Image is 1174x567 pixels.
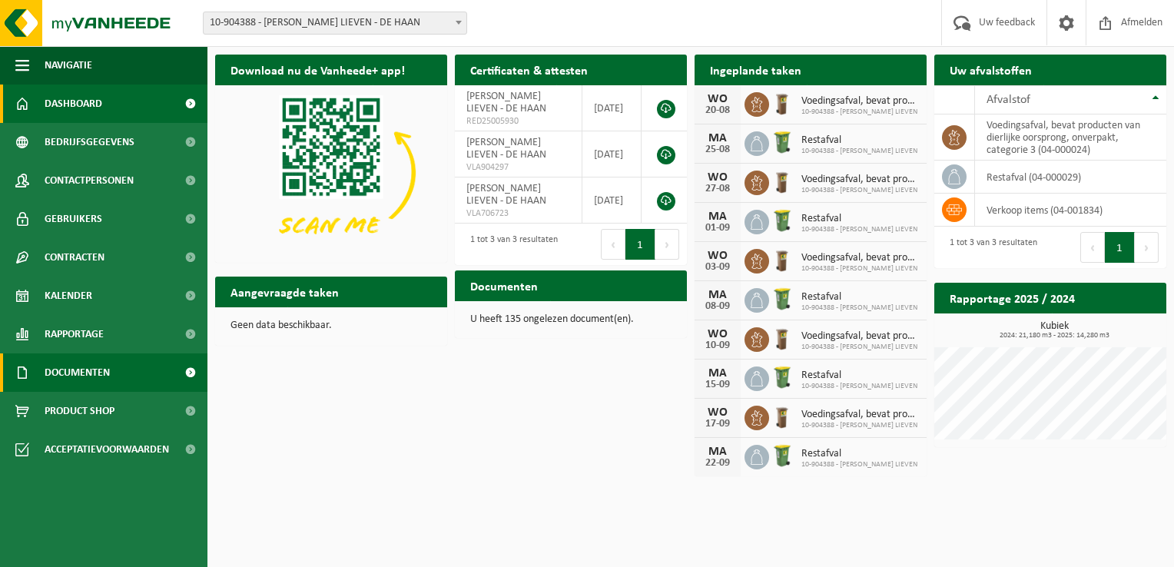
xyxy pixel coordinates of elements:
span: [PERSON_NAME] LIEVEN - DE HAAN [466,183,546,207]
span: Restafval [801,370,917,382]
span: VLA706723 [466,207,570,220]
h2: Uw afvalstoffen [934,55,1047,85]
h2: Certificaten & attesten [455,55,603,85]
span: Voedingsafval, bevat producten van dierlijke oorsprong, onverpakt, categorie 3 [801,174,919,186]
button: 1 [1105,232,1135,263]
div: WO [702,171,733,184]
h2: Download nu de Vanheede+ app! [215,55,420,85]
button: 1 [625,229,655,260]
img: WB-0240-HPE-GN-51 [769,286,795,312]
span: 10-904388 - [PERSON_NAME] LIEVEN [801,186,919,195]
span: [PERSON_NAME] LIEVEN - DE HAAN [466,137,546,161]
span: 10-904388 - [PERSON_NAME] LIEVEN [801,225,917,234]
td: [DATE] [582,177,642,224]
span: RED25005930 [466,115,570,128]
div: 17-09 [702,419,733,429]
div: WO [702,328,733,340]
h2: Rapportage 2025 / 2024 [934,283,1090,313]
img: WB-0240-HPE-GN-51 [769,443,795,469]
span: Voedingsafval, bevat producten van dierlijke oorsprong, onverpakt, categorie 3 [801,409,919,421]
button: Previous [1080,232,1105,263]
div: MA [702,367,733,380]
div: MA [702,132,733,144]
span: Voedingsafval, bevat producten van dierlijke oorsprong, onverpakt, categorie 3 [801,95,919,108]
div: 27-08 [702,184,733,194]
div: 1 tot 3 van 3 resultaten [463,227,558,261]
span: Dashboard [45,85,102,123]
div: 03-09 [702,262,733,273]
div: 25-08 [702,144,733,155]
img: WB-0140-HPE-BN-01 [769,403,795,429]
span: Restafval [801,134,917,147]
td: [DATE] [582,131,642,177]
span: 10-904388 - [PERSON_NAME] LIEVEN [801,108,919,117]
span: Voedingsafval, bevat producten van dierlijke oorsprong, onverpakt, categorie 3 [801,252,919,264]
span: Afvalstof [987,94,1030,106]
a: Bekijk rapportage [1052,313,1165,343]
img: WB-0140-HPE-BN-01 [769,247,795,273]
div: 1 tot 3 van 3 resultaten [942,230,1037,264]
button: Previous [601,229,625,260]
span: 10-904388 - CASANOVA - ELEWAUT LIEVEN - DE HAAN [204,12,466,34]
span: Voedingsafval, bevat producten van dierlijke oorsprong, onverpakt, categorie 3 [801,330,919,343]
td: restafval (04-000029) [975,161,1166,194]
span: Product Shop [45,392,114,430]
span: Gebruikers [45,200,102,238]
span: Acceptatievoorwaarden [45,430,169,469]
div: WO [702,250,733,262]
span: Contracten [45,238,104,277]
h2: Aangevraagde taken [215,277,354,307]
span: Rapportage [45,315,104,353]
div: 08-09 [702,301,733,312]
div: 22-09 [702,458,733,469]
span: VLA904297 [466,161,570,174]
img: WB-0140-HPE-BN-01 [769,90,795,116]
p: U heeft 135 ongelezen document(en). [470,314,672,325]
span: Navigatie [45,46,92,85]
span: 10-904388 - [PERSON_NAME] LIEVEN [801,343,919,352]
span: 10-904388 - [PERSON_NAME] LIEVEN [801,460,917,469]
div: WO [702,406,733,419]
button: Next [1135,232,1159,263]
span: Contactpersonen [45,161,134,200]
span: Restafval [801,448,917,460]
span: 10-904388 - [PERSON_NAME] LIEVEN [801,421,919,430]
span: Restafval [801,291,917,303]
h2: Ingeplande taken [695,55,817,85]
div: MA [702,289,733,301]
td: verkoop items (04-001834) [975,194,1166,227]
td: voedingsafval, bevat producten van dierlijke oorsprong, onverpakt, categorie 3 (04-000024) [975,114,1166,161]
span: 10-904388 - [PERSON_NAME] LIEVEN [801,303,917,313]
div: 01-09 [702,223,733,234]
span: Restafval [801,213,917,225]
span: [PERSON_NAME] LIEVEN - DE HAAN [466,91,546,114]
div: 20-08 [702,105,733,116]
span: 10-904388 - [PERSON_NAME] LIEVEN [801,264,919,274]
div: 10-09 [702,340,733,351]
span: Kalender [45,277,92,315]
img: WB-0240-HPE-GN-51 [769,129,795,155]
button: Next [655,229,679,260]
img: WB-0240-HPE-GN-51 [769,364,795,390]
span: 10-904388 - [PERSON_NAME] LIEVEN [801,382,917,391]
p: Geen data beschikbaar. [230,320,432,331]
span: 2024: 21,180 m3 - 2025: 14,280 m3 [942,332,1166,340]
span: Bedrijfsgegevens [45,123,134,161]
span: Documenten [45,353,110,392]
h2: Documenten [455,270,553,300]
div: MA [702,211,733,223]
span: 10-904388 - CASANOVA - ELEWAUT LIEVEN - DE HAAN [203,12,467,35]
img: WB-0140-HPE-BN-01 [769,325,795,351]
img: WB-0140-HPE-BN-01 [769,168,795,194]
h3: Kubiek [942,321,1166,340]
div: MA [702,446,733,458]
td: [DATE] [582,85,642,131]
div: WO [702,93,733,105]
img: Download de VHEPlus App [215,85,447,260]
span: 10-904388 - [PERSON_NAME] LIEVEN [801,147,917,156]
img: WB-0240-HPE-GN-51 [769,207,795,234]
div: 15-09 [702,380,733,390]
